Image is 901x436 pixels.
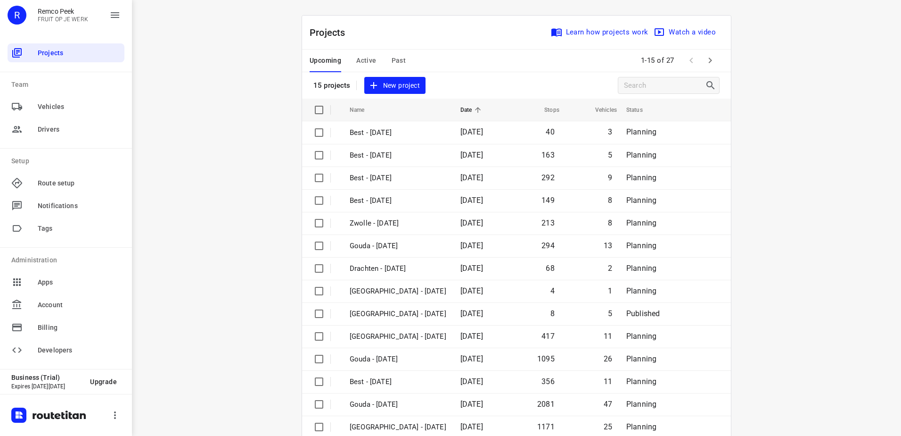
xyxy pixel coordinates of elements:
span: Notifications [38,201,121,211]
span: 26 [604,354,612,363]
span: Vehicles [583,104,617,116]
span: Planning [626,332,656,341]
span: Previous Page [682,51,701,70]
p: FRUIT OP JE WERK [38,16,88,23]
span: 2 [608,264,612,273]
span: Planning [626,218,656,227]
span: Account [38,300,121,310]
div: Notifications [8,196,124,215]
span: Past [392,55,406,67]
p: Antwerpen - Thursday [350,286,446,297]
div: Route setup [8,174,124,193]
p: Projects [310,25,353,40]
p: Best - Friday [350,127,446,138]
span: Upgrade [90,378,117,386]
button: New project [364,77,426,94]
span: Planning [626,241,656,250]
p: Best - Thursday [350,377,446,387]
span: Published [626,309,660,318]
p: 15 projects [313,81,351,90]
span: Upcoming [310,55,341,67]
span: 68 [546,264,554,273]
span: 8 [608,218,612,227]
span: 1171 [537,422,555,431]
span: Planning [626,354,656,363]
div: Vehicles [8,97,124,116]
button: Upgrade [82,373,124,390]
span: 2081 [537,400,555,409]
span: [DATE] [460,218,483,227]
span: 11 [604,377,612,386]
span: [DATE] [460,241,483,250]
span: 149 [541,196,555,205]
span: Planning [626,377,656,386]
span: 40 [546,127,554,136]
span: 163 [541,151,555,159]
span: [DATE] [460,377,483,386]
span: Developers [38,345,121,355]
span: 5 [608,151,612,159]
p: Expires [DATE][DATE] [11,383,82,390]
span: Apps [38,277,121,287]
span: [DATE] [460,354,483,363]
span: [DATE] [460,264,483,273]
span: 1 [608,286,612,295]
p: Team [11,80,124,90]
span: 3 [608,127,612,136]
p: Gemeente Rotterdam - Thursday [350,309,446,319]
span: Date [460,104,484,116]
p: Gouda - Wednesday [350,399,446,410]
span: [DATE] [460,309,483,318]
p: Administration [11,255,124,265]
span: Planning [626,127,656,136]
span: [DATE] [460,196,483,205]
span: 213 [541,218,555,227]
div: Billing [8,318,124,337]
div: Drivers [8,120,124,139]
p: Remco Peek [38,8,88,15]
span: [DATE] [460,332,483,341]
p: Best - Tuesday [350,173,446,184]
div: Tags [8,219,124,238]
span: Tags [38,224,121,234]
span: 9 [608,173,612,182]
span: Billing [38,323,121,333]
span: Active [356,55,376,67]
span: 25 [604,422,612,431]
input: Search projects [624,78,705,93]
span: [DATE] [460,127,483,136]
span: 1-15 of 27 [637,50,678,71]
span: 8 [608,196,612,205]
span: Name [350,104,377,116]
span: [DATE] [460,400,483,409]
span: Planning [626,173,656,182]
span: [DATE] [460,422,483,431]
p: Drachten - Thursday [350,263,446,274]
span: Projects [38,48,121,58]
span: [DATE] [460,286,483,295]
div: Search [705,80,719,91]
p: Zwolle - Friday [350,218,446,229]
div: Projects [8,43,124,62]
p: Gouda - Friday [350,241,446,252]
span: [DATE] [460,151,483,159]
span: [DATE] [460,173,483,182]
p: Best - Friday [350,195,446,206]
span: Stops [532,104,559,116]
span: Status [626,104,655,116]
div: Account [8,295,124,314]
div: Apps [8,273,124,292]
div: Developers [8,341,124,360]
span: 1095 [537,354,555,363]
p: Setup [11,156,124,166]
span: 417 [541,332,555,341]
span: Planning [626,400,656,409]
span: 13 [604,241,612,250]
span: Planning [626,196,656,205]
span: 292 [541,173,555,182]
span: 294 [541,241,555,250]
p: Business (Trial) [11,374,82,381]
span: 8 [550,309,555,318]
span: Planning [626,151,656,159]
span: Planning [626,422,656,431]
